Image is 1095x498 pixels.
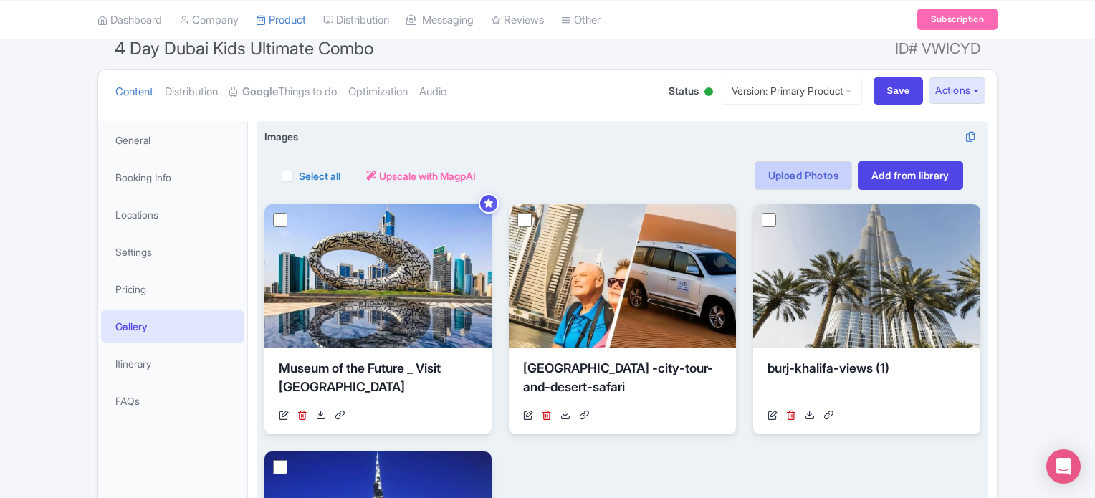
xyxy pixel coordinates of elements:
[115,70,153,115] a: Content
[242,84,278,100] strong: Google
[768,359,966,402] div: burj-khalifa-views (1)
[348,70,408,115] a: Optimization
[523,359,722,402] div: [GEOGRAPHIC_DATA] -city-tour-and-desert-safari
[115,38,373,59] span: 4 Day Dubai Kids Ultimate Combo
[101,348,244,380] a: Itinerary
[669,83,699,98] span: Status
[101,124,244,156] a: General
[917,9,998,30] a: Subscription
[101,385,244,417] a: FAQs
[279,359,477,402] div: Museum of the Future _ Visit [GEOGRAPHIC_DATA]
[229,70,337,115] a: GoogleThings to do
[858,161,963,190] a: Add from library
[722,77,862,105] a: Version: Primary Product
[755,161,852,190] a: Upload Photos
[101,198,244,231] a: Locations
[874,77,924,105] input: Save
[101,273,244,305] a: Pricing
[101,161,244,193] a: Booking Info
[895,34,980,63] span: ID# VWICYD
[165,70,218,115] a: Distribution
[1046,449,1081,484] div: Open Intercom Messenger
[366,168,476,183] a: Upscale with MagpAI
[419,70,446,115] a: Audio
[299,168,340,183] label: Select all
[929,77,985,104] button: Actions
[264,129,298,144] span: Images
[702,82,716,104] div: Active
[101,236,244,268] a: Settings
[101,310,244,343] a: Gallery
[379,168,476,183] span: Upscale with MagpAI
